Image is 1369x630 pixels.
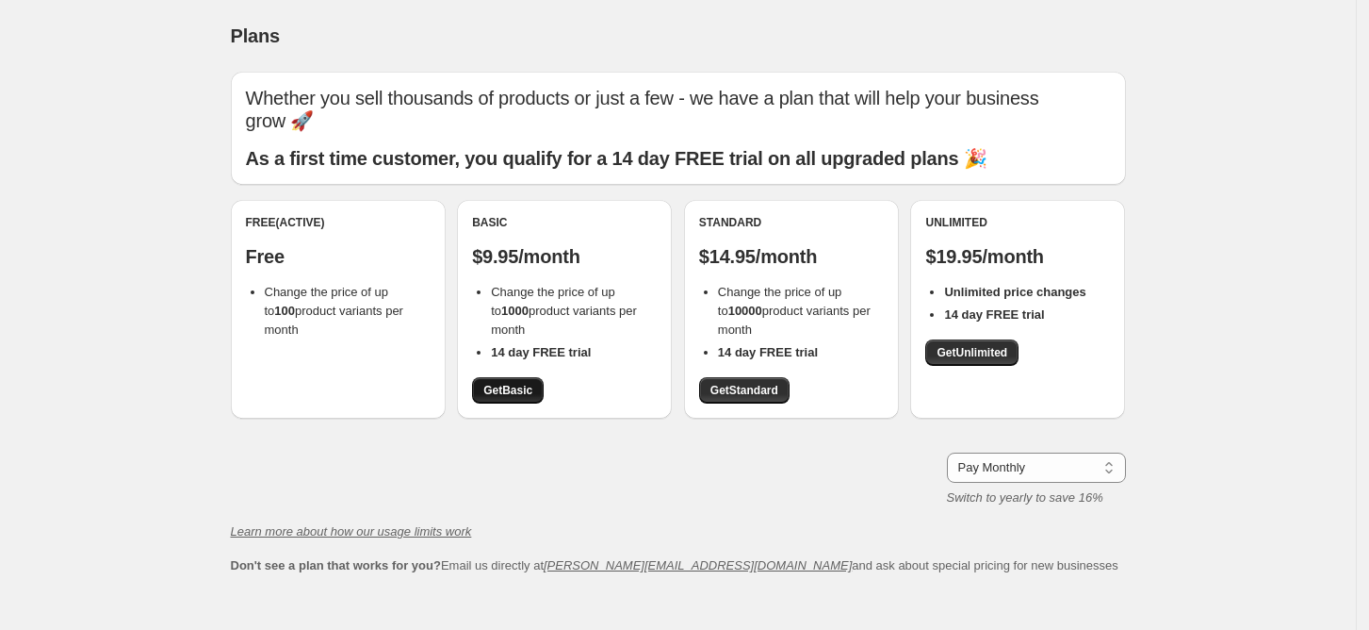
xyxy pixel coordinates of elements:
[472,377,544,404] a: GetBasic
[925,245,1110,268] p: $19.95/month
[718,285,871,337] span: Change the price of up to product variants per month
[544,558,852,572] a: [PERSON_NAME][EMAIL_ADDRESS][DOMAIN_NAME]
[925,215,1110,230] div: Unlimited
[728,304,762,318] b: 10000
[231,524,472,539] a: Learn more about how our usage limits work
[944,285,1085,299] b: Unlimited price changes
[231,25,280,46] span: Plans
[246,87,1111,132] p: Whether you sell thousands of products or just a few - we have a plan that will help your busines...
[246,148,987,169] b: As a first time customer, you qualify for a 14 day FREE trial on all upgraded plans 🎉
[472,215,657,230] div: Basic
[937,345,1007,360] span: Get Unlimited
[501,304,529,318] b: 1000
[718,345,818,359] b: 14 day FREE trial
[246,245,431,268] p: Free
[947,490,1103,505] i: Switch to yearly to save 16%
[491,285,637,337] span: Change the price of up to product variants per month
[699,215,884,230] div: Standard
[699,377,790,404] a: GetStandard
[699,245,884,268] p: $14.95/month
[925,340,1019,366] a: GetUnlimited
[944,307,1044,322] b: 14 day FREE trial
[274,304,295,318] b: 100
[491,345,591,359] b: 14 day FREE trial
[246,215,431,230] div: Free (Active)
[231,558,1118,572] span: Email us directly at and ask about special pricing for new businesses
[265,285,403,337] span: Change the price of up to product variants per month
[472,245,657,268] p: $9.95/month
[231,558,441,572] b: Don't see a plan that works for you?
[483,383,532,398] span: Get Basic
[710,383,778,398] span: Get Standard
